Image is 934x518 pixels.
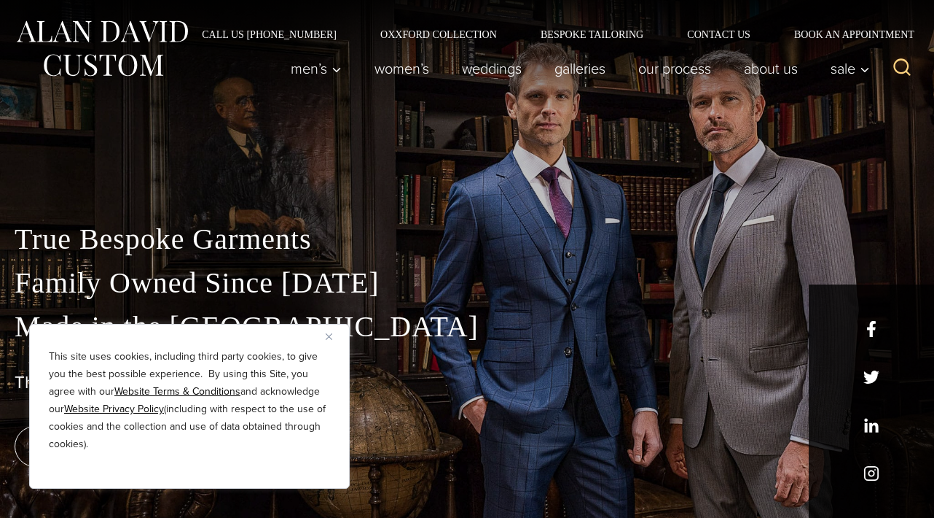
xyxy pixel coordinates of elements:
[884,51,919,86] button: View Search Form
[291,61,342,76] span: Men’s
[275,54,878,83] nav: Primary Navigation
[519,29,665,39] a: Bespoke Tailoring
[180,29,919,39] nav: Secondary Navigation
[446,54,538,83] a: weddings
[49,348,330,453] p: This site uses cookies, including third party cookies, to give you the best possible experience. ...
[665,29,772,39] a: Contact Us
[772,29,919,39] a: Book an Appointment
[114,384,240,399] a: Website Terms & Conditions
[728,54,815,83] a: About Us
[15,16,189,81] img: Alan David Custom
[326,328,343,345] button: Close
[622,54,728,83] a: Our Process
[15,372,919,393] h1: The Best Custom Suits NYC Has to Offer
[538,54,622,83] a: Galleries
[180,29,358,39] a: Call Us [PHONE_NUMBER]
[64,401,164,417] a: Website Privacy Policy
[358,54,446,83] a: Women’s
[15,217,919,349] p: True Bespoke Garments Family Owned Since [DATE] Made in the [GEOGRAPHIC_DATA]
[358,29,519,39] a: Oxxford Collection
[15,426,219,467] a: book an appointment
[326,333,332,340] img: Close
[831,61,870,76] span: Sale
